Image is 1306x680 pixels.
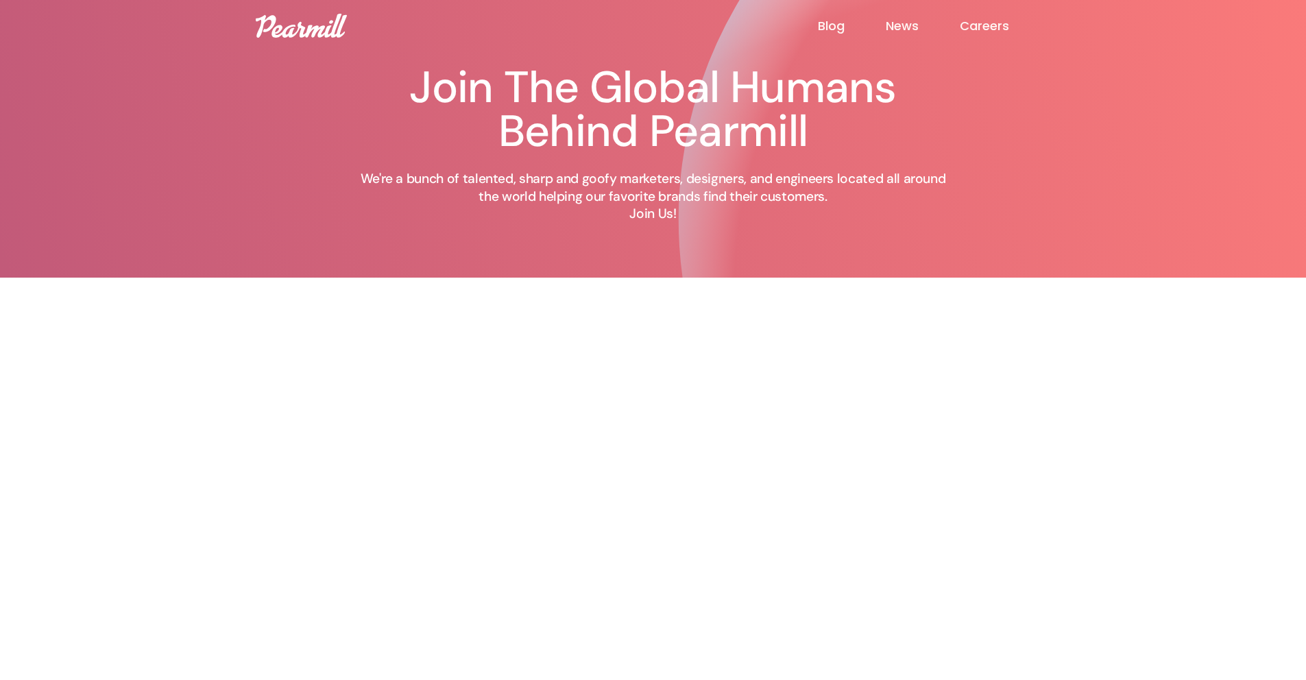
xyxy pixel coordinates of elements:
p: We're a bunch of talented, sharp and goofy marketers, designers, and engineers located all around... [352,170,955,223]
h1: Join The Global Humans Behind Pearmill [352,66,955,154]
a: Careers [960,18,1050,34]
a: News [886,18,960,34]
img: Pearmill logo [256,14,347,38]
a: Blog [818,18,886,34]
